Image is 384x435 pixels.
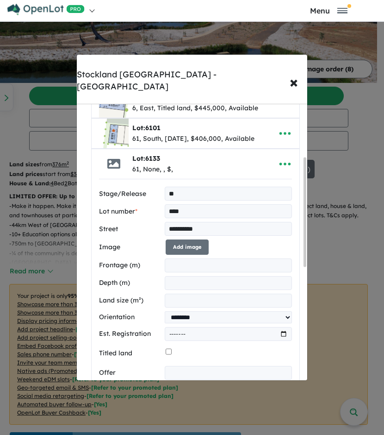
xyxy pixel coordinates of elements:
label: Est. Registration [99,328,161,340]
b: Lot: [132,154,160,163]
label: Orientation [99,312,161,323]
label: Frontage (m) [99,260,161,271]
label: Lot number [99,206,161,217]
div: 61, None, , $, [132,164,173,175]
label: Stage/Release [99,189,161,200]
div: 6, East, Titled land, $445,000, Available [132,103,258,114]
button: Toggle navigation [282,6,375,15]
label: Land size (m²) [99,295,161,306]
span: 6101 [145,124,161,132]
label: Image [99,242,162,253]
label: Depth (m) [99,277,161,289]
button: Add image [166,240,209,255]
b: Lot: [132,124,161,132]
img: Openlot PRO Logo White [7,4,85,15]
label: Offer [99,367,161,378]
span: × [290,72,298,92]
div: Stockland [GEOGRAPHIC_DATA] - [GEOGRAPHIC_DATA] [77,69,307,93]
span: 6133 [145,154,160,163]
label: Street [99,224,161,235]
img: Stockland%20Atherstone%20-%20Strathtulloh%20-%20Lot%206101___1743548154.jpg [99,119,129,148]
div: 61, South, [DATE], $406,000, Available [132,133,254,145]
label: Titled land [99,348,162,359]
